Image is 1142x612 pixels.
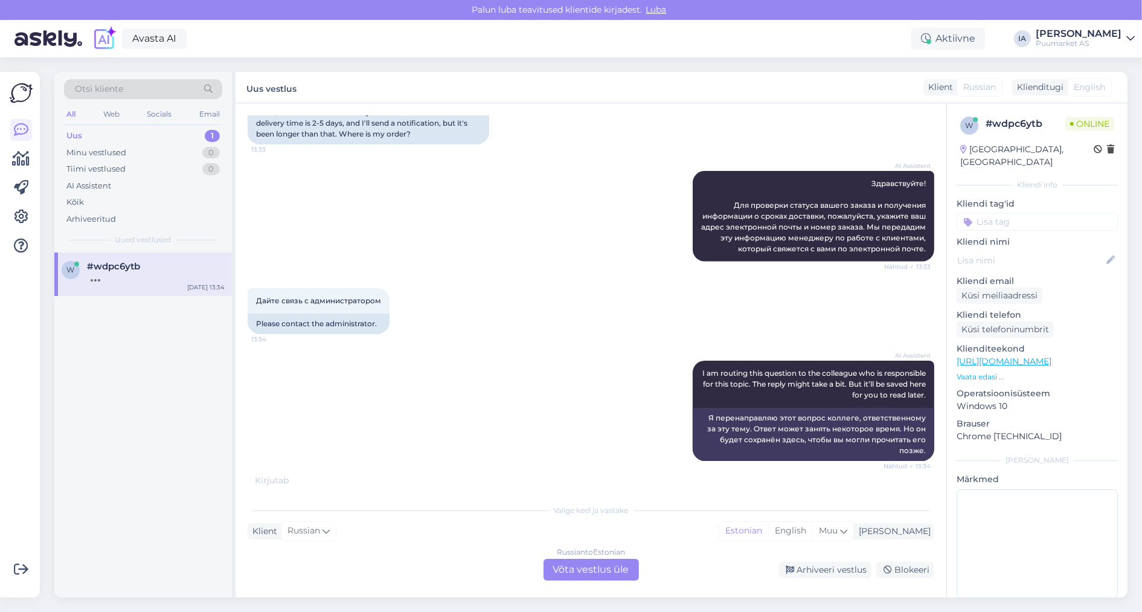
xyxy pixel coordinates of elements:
div: 0 [202,147,220,159]
div: 1 [205,130,220,142]
div: [PERSON_NAME] [854,525,931,538]
span: Russian [963,81,996,94]
div: Kõik [66,196,84,208]
p: Brauser [957,417,1118,430]
div: 0 [202,163,220,175]
p: Klienditeekond [957,343,1118,355]
span: Otsi kliente [75,83,123,95]
div: [DATE] 13:34 [187,283,225,292]
span: AI Assistent [885,161,931,170]
p: Windows 10 [957,400,1118,413]
div: Socials [144,106,174,122]
div: Hello, I still haven't received my order 17237398. You said the delivery time is 2-5 days, and I'... [248,102,489,144]
div: Aktiivne [911,28,985,50]
span: Здравствуйте! Для проверки статуса вашего заказа и получения информации о сроках доставки, пожалу... [701,179,928,253]
span: Nähtud ✓ 13:33 [884,262,931,271]
span: 13:33 [251,145,297,154]
div: Arhiveeri vestlus [778,562,871,578]
div: AI Assistent [66,180,111,192]
div: IA [1014,30,1031,47]
div: Minu vestlused [66,147,126,159]
span: I am routing this question to the colleague who is responsible for this topic. The reply might ta... [702,369,928,399]
div: Я перенаправляю этот вопрос коллеге, ответственному за эту тему. Ответ может занять некоторое вре... [693,408,934,461]
div: Web [101,106,122,122]
a: Avasta AI [122,28,187,49]
span: w [966,121,974,130]
div: Puumarket AS [1036,39,1121,48]
span: Russian [287,524,320,538]
span: AI Assistent [885,351,931,360]
div: Klienditugi [1012,81,1063,94]
div: Estonian [719,522,768,540]
div: Klient [923,81,953,94]
p: Operatsioonisüsteem [957,387,1118,400]
div: Tiimi vestlused [66,163,126,175]
span: Muu [819,525,838,536]
div: Küsi meiliaadressi [957,288,1042,304]
div: [PERSON_NAME] [957,455,1118,466]
input: Lisa tag [957,213,1118,231]
div: English [768,522,812,540]
input: Lisa nimi [957,254,1104,267]
p: Kliendi tag'id [957,198,1118,210]
div: [GEOGRAPHIC_DATA], [GEOGRAPHIC_DATA] [960,143,1094,169]
p: Vaata edasi ... [957,372,1118,382]
div: Russian to Estonian [557,547,625,558]
a: [URL][DOMAIN_NAME] [957,356,1051,367]
div: Küsi telefoninumbrit [957,321,1054,338]
span: 13:34 [251,335,297,344]
span: Uued vestlused [115,234,172,245]
div: Kirjutab [248,474,934,487]
img: explore-ai [92,26,117,51]
span: Дайте связь с администратором [256,296,381,305]
div: Võta vestlus üle [544,559,639,581]
div: Klient [248,525,277,538]
span: w [67,265,75,274]
div: [PERSON_NAME] [1036,29,1121,39]
img: Askly Logo [10,82,33,105]
div: Uus [66,130,82,142]
label: Uus vestlus [246,79,297,95]
span: Luba [643,4,670,15]
p: Kliendi telefon [957,309,1118,321]
p: Kliendi email [957,275,1118,288]
span: English [1074,81,1105,94]
span: #wdpc6ytb [87,261,140,272]
div: Kliendi info [957,179,1118,190]
p: Märkmed [957,473,1118,486]
div: Arhiveeritud [66,213,116,225]
p: Chrome [TECHNICAL_ID] [957,430,1118,443]
p: Kliendi nimi [957,236,1118,248]
div: Blokeeri [876,562,934,578]
div: All [64,106,78,122]
span: Online [1065,117,1114,130]
span: Nähtud ✓ 13:34 [884,462,931,471]
div: Valige keel ja vastake [248,505,934,516]
div: Email [197,106,222,122]
a: [PERSON_NAME]Puumarket AS [1036,29,1135,48]
div: Please contact the administrator. [248,314,390,334]
div: # wdpc6ytb [986,117,1065,131]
